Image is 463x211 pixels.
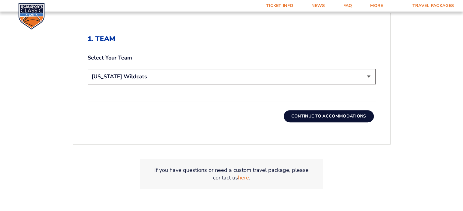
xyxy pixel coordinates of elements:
h2: 1. Team [88,35,376,43]
p: If you have questions or need a custom travel package, please contact us . [148,166,316,182]
button: Continue To Accommodations [284,110,374,122]
img: CBS Sports Classic [18,3,45,29]
label: Select Your Team [88,54,376,62]
a: here [238,174,249,182]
